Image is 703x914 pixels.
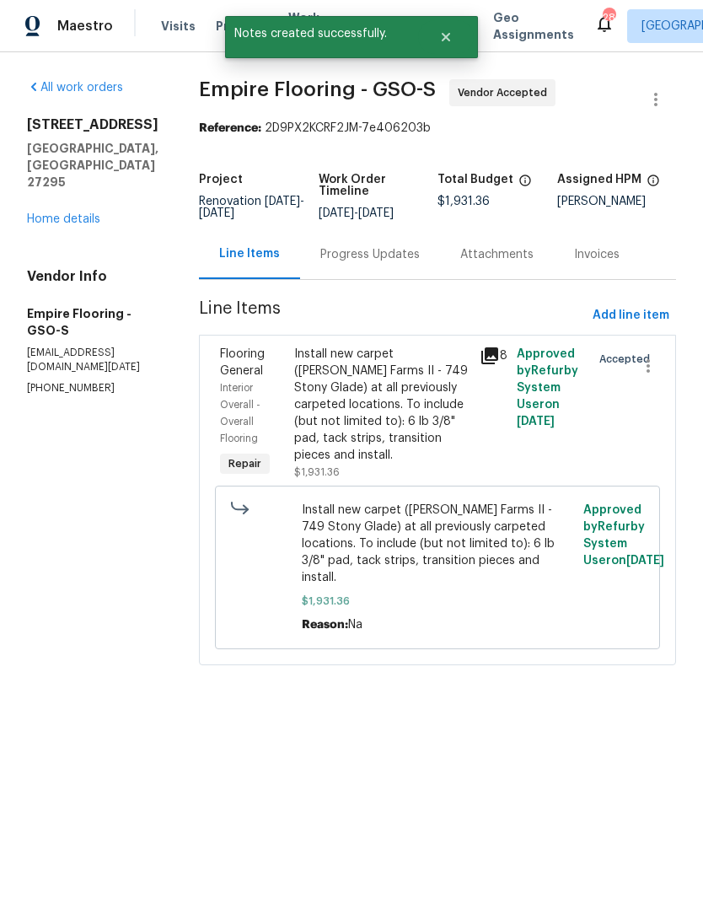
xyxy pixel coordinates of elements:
span: Flooring General [220,349,265,378]
span: Geo Assignments [493,10,574,44]
span: Line Items [199,301,586,332]
p: [EMAIL_ADDRESS][DOMAIN_NAME][DATE] [27,347,158,375]
span: Approved by Refurby System User on [583,505,664,567]
span: Repair [222,456,268,473]
div: Install new carpet ([PERSON_NAME] Farms II - 749 Stony Glade) at all previously carpeted location... [294,347,470,465]
h5: Empire Flooring - GSO-S [27,306,158,340]
span: Interior Overall - Overall Flooring [220,384,260,444]
p: [PHONE_NUMBER] [27,382,158,396]
span: - [319,208,394,220]
span: Na [348,620,362,632]
span: Projects [216,19,268,35]
span: The hpm assigned to this work order. [647,175,660,196]
span: [DATE] [319,208,354,220]
span: Work Orders [288,10,331,44]
span: [DATE] [358,208,394,220]
span: $1,931.36 [294,468,340,478]
div: Line Items [219,246,280,263]
b: Reference: [199,123,261,135]
a: Home details [27,214,100,226]
span: Maestro [57,19,113,35]
button: Add line item [586,301,676,332]
span: [DATE] [517,417,555,428]
h5: Assigned HPM [557,175,641,186]
span: Visits [161,19,196,35]
span: [DATE] [626,556,664,567]
span: Accepted [599,352,657,368]
span: Install new carpet ([PERSON_NAME] Farms II - 749 Stony Glade) at all previously carpeted location... [302,503,574,587]
span: $1,931.36 [302,594,574,610]
span: Reason: [302,620,348,632]
button: Close [418,21,474,55]
h4: Vendor Info [27,269,158,286]
div: Progress Updates [320,247,420,264]
h5: [GEOGRAPHIC_DATA], [GEOGRAPHIC_DATA] 27295 [27,141,158,191]
h5: Work Order Timeline [319,175,438,198]
span: Notes created successfully. [225,17,418,52]
span: Vendor Accepted [458,85,554,102]
span: Renovation [199,196,304,220]
div: 2D9PX2KCRF2JM-7e406203b [199,121,676,137]
span: - [199,196,304,220]
span: Add line item [593,306,669,327]
span: Empire Flooring - GSO-S [199,80,436,100]
span: [DATE] [265,196,300,208]
h5: Project [199,175,243,186]
span: The total cost of line items that have been proposed by Opendoor. This sum includes line items th... [518,175,532,196]
h2: [STREET_ADDRESS] [27,117,158,134]
span: $1,931.36 [437,196,490,208]
a: All work orders [27,83,123,94]
div: Invoices [574,247,620,264]
div: 28 [603,10,614,27]
div: [PERSON_NAME] [557,196,677,208]
div: Attachments [460,247,534,264]
div: 8 [480,347,507,367]
h5: Total Budget [437,175,513,186]
span: Approved by Refurby System User on [517,349,578,428]
span: [DATE] [199,208,234,220]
